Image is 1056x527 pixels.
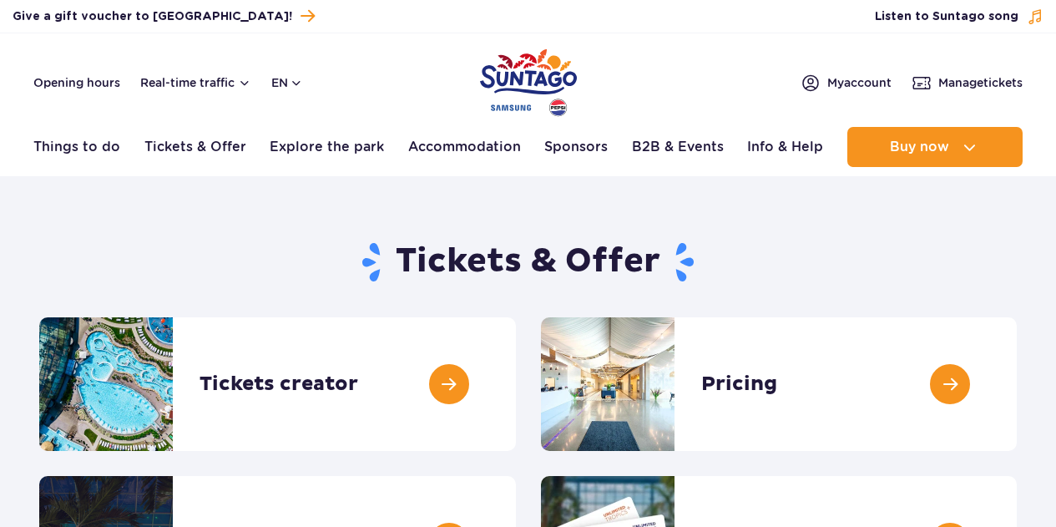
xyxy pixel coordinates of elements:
a: Things to do [33,127,120,167]
a: Explore the park [270,127,384,167]
button: en [271,74,303,91]
h1: Tickets & Offer [39,241,1017,284]
a: Give a gift voucher to [GEOGRAPHIC_DATA]! [13,5,315,28]
span: Buy now [890,139,949,155]
span: Listen to Suntago song [875,8,1018,25]
button: Listen to Suntago song [875,8,1043,25]
a: Managetickets [912,73,1023,93]
a: Myaccount [801,73,892,93]
span: Manage tickets [938,74,1023,91]
a: Park of Poland [480,42,577,119]
a: Accommodation [408,127,521,167]
span: My account [827,74,892,91]
a: Opening hours [33,74,120,91]
button: Buy now [847,127,1023,167]
a: B2B & Events [632,127,724,167]
a: Tickets & Offer [144,127,246,167]
button: Real-time traffic [140,76,251,89]
span: Give a gift voucher to [GEOGRAPHIC_DATA]! [13,8,292,25]
a: Sponsors [544,127,608,167]
a: Info & Help [747,127,823,167]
